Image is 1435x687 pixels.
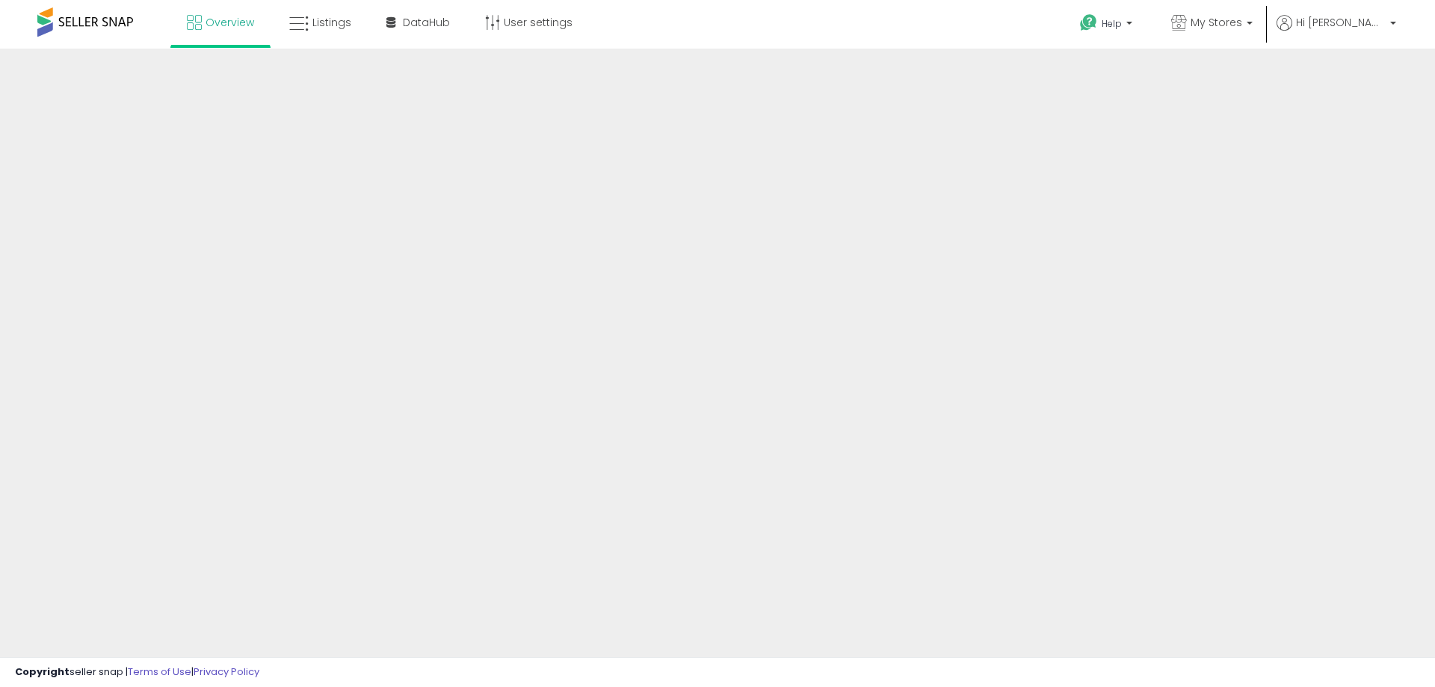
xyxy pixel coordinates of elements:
[128,665,191,679] a: Terms of Use
[206,15,254,30] span: Overview
[15,665,259,680] div: seller snap | |
[1277,15,1396,49] a: Hi [PERSON_NAME]
[1068,2,1147,49] a: Help
[403,15,450,30] span: DataHub
[1191,15,1242,30] span: My Stores
[1079,13,1098,32] i: Get Help
[1102,17,1122,30] span: Help
[194,665,259,679] a: Privacy Policy
[1296,15,1386,30] span: Hi [PERSON_NAME]
[312,15,351,30] span: Listings
[15,665,70,679] strong: Copyright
